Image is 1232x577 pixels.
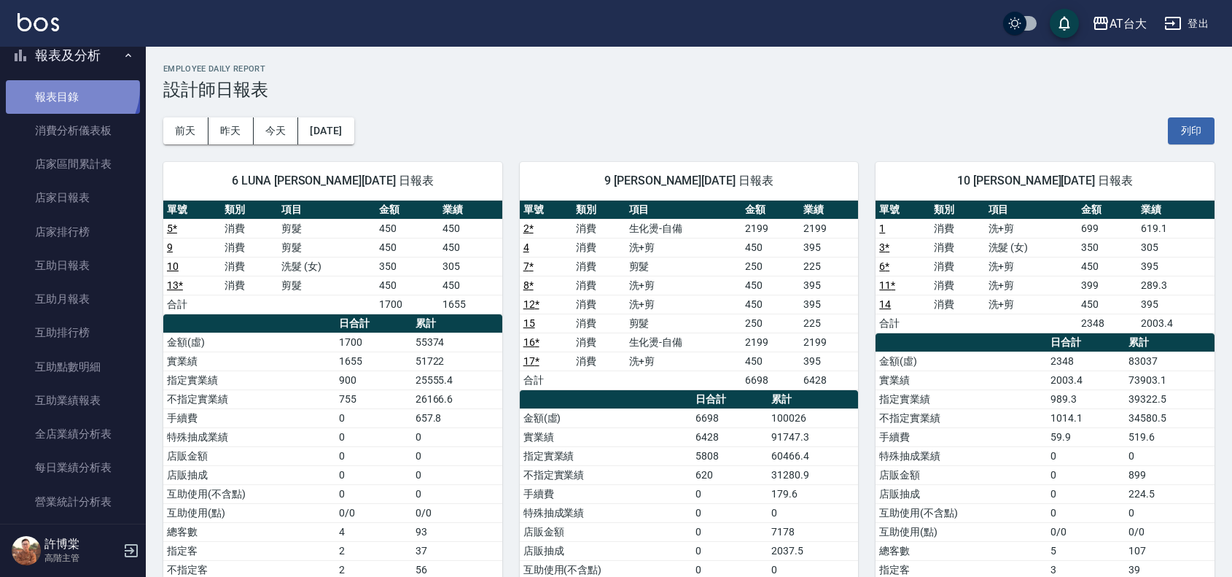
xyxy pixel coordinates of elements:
td: 83037 [1125,352,1215,371]
td: 消費 [572,333,625,352]
td: 總客數 [163,522,335,541]
td: 不指定實業績 [163,390,335,408]
td: 519.6 [1125,427,1215,446]
td: 消費 [930,238,985,257]
td: 指定客 [163,541,335,560]
td: 金額(虛) [876,352,1047,371]
td: 手續費 [876,427,1047,446]
h5: 許博棠 [44,537,119,551]
td: 224.5 [1125,484,1215,503]
th: 業績 [439,201,502,220]
td: 店販金額 [520,522,692,541]
td: 2 [335,541,411,560]
td: 6428 [692,427,768,446]
th: 日合計 [692,390,768,409]
td: 2199 [800,333,858,352]
td: 1700 [375,295,439,314]
td: 2199 [741,219,800,238]
td: 989.3 [1047,390,1125,408]
td: 250 [741,314,800,333]
td: 450 [439,238,502,257]
table: a dense table [876,201,1215,333]
td: 6698 [741,371,800,390]
td: 總客數 [876,541,1047,560]
td: 1655 [335,352,411,371]
td: 金額(虛) [163,333,335,352]
h3: 設計師日報表 [163,80,1215,100]
td: 619.1 [1137,219,1215,238]
td: 26166.6 [412,390,502,408]
th: 項目 [985,201,1077,220]
td: 消費 [572,295,625,314]
th: 金額 [1077,201,1137,220]
td: 指定實業績 [520,446,692,465]
td: 60466.4 [768,446,858,465]
td: 特殊抽成業績 [163,427,335,446]
td: 0 [692,484,768,503]
table: a dense table [520,201,859,390]
th: 單號 [520,201,572,220]
img: Logo [17,13,59,31]
td: 399 [1077,276,1137,295]
td: 消費 [572,352,625,371]
td: 0 [1047,484,1125,503]
th: 累計 [412,314,502,333]
td: 0 [335,446,411,465]
td: 5 [1047,541,1125,560]
td: 洗+剪 [625,352,742,371]
td: 25555.4 [412,371,502,390]
td: 剪髮 [625,314,742,333]
a: 14 [879,298,891,310]
td: 6698 [692,408,768,427]
td: 消費 [221,257,278,276]
button: [DATE] [298,117,354,144]
td: 店販抽成 [163,465,335,484]
td: 洗+剪 [985,295,1077,314]
td: 1655 [439,295,502,314]
td: 消費 [221,219,278,238]
th: 類別 [572,201,625,220]
p: 高階主管 [44,551,119,565]
td: 250 [741,257,800,276]
td: 消費 [930,276,985,295]
td: 5808 [692,446,768,465]
td: 互助使用(點) [163,503,335,522]
td: 2199 [800,219,858,238]
td: 0/0 [412,503,502,522]
td: 0 [1125,446,1215,465]
td: 450 [439,276,502,295]
td: 0 [692,522,768,541]
td: 洗髮 (女) [985,238,1077,257]
th: 日合計 [1047,333,1125,352]
td: 洗髮 (女) [278,257,375,276]
a: 互助月報表 [6,282,140,316]
td: 洗+剪 [625,276,742,295]
td: 0/0 [1125,522,1215,541]
td: 657.8 [412,408,502,427]
td: 消費 [572,257,625,276]
td: 2037.5 [768,541,858,560]
td: 洗+剪 [985,219,1077,238]
td: 899 [1125,465,1215,484]
th: 日合計 [335,314,411,333]
td: 店販金額 [163,446,335,465]
td: 手續費 [163,408,335,427]
th: 金額 [375,201,439,220]
a: 營業項目月分析表 [6,519,140,552]
td: 450 [1077,295,1137,314]
td: 手續費 [520,484,692,503]
span: 10 [PERSON_NAME][DATE] 日報表 [893,174,1197,188]
td: 55374 [412,333,502,352]
td: 消費 [572,238,625,257]
td: 450 [741,276,800,295]
a: 10 [167,260,179,272]
td: 395 [800,276,858,295]
td: 洗+剪 [625,238,742,257]
td: 店販抽成 [876,484,1047,503]
a: 報表目錄 [6,80,140,114]
span: 6 LUNA [PERSON_NAME][DATE] 日報表 [181,174,485,188]
a: 15 [523,317,535,329]
td: 900 [335,371,411,390]
td: 51722 [412,352,502,371]
td: 消費 [930,219,985,238]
